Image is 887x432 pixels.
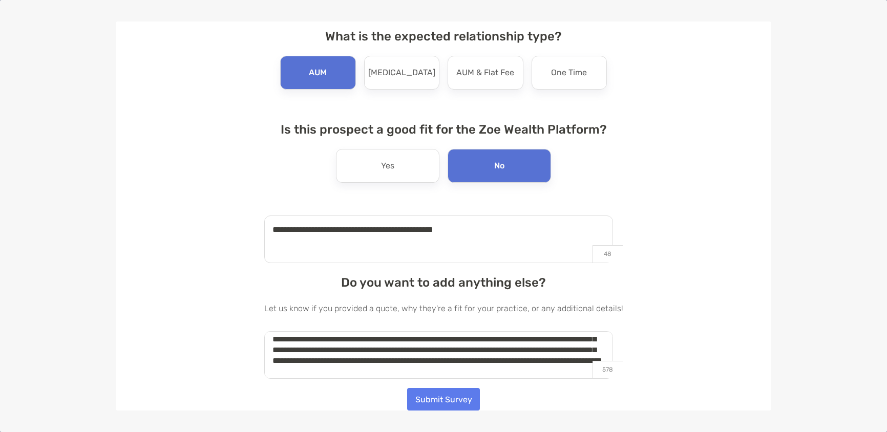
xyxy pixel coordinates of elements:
[264,29,623,44] h4: What is the expected relationship type?
[494,158,504,174] p: No
[407,388,480,411] button: Submit Survey
[264,302,623,315] p: Let us know if you provided a quote, why they're a fit for your practice, or any additional details!
[264,275,623,290] h4: Do you want to add anything else?
[309,64,327,81] p: AUM
[264,122,623,137] h4: Is this prospect a good fit for the Zoe Wealth Platform?
[551,64,587,81] p: One Time
[368,64,435,81] p: [MEDICAL_DATA]
[456,64,514,81] p: AUM & Flat Fee
[381,158,394,174] p: Yes
[593,245,623,263] p: 48
[593,361,623,378] p: 578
